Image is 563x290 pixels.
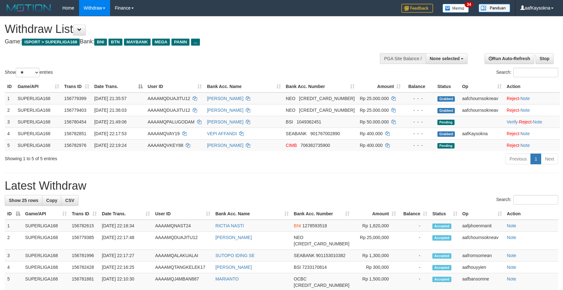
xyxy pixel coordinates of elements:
span: Rp 25.000.000 [360,96,389,101]
td: 156779385 [69,232,99,250]
td: SUPERLIGA168 [15,128,62,139]
span: BSI [286,119,293,124]
div: - - - [406,119,432,125]
span: Accepted [432,253,451,259]
td: · [504,92,560,104]
span: [DATE] 21:35:57 [94,96,127,101]
a: [PERSON_NAME] [207,119,243,124]
div: - - - [406,130,432,137]
td: Rp 1,820,000 [352,220,399,232]
td: aafhouyyien [460,262,504,273]
td: Rp 1,300,000 [352,250,399,262]
img: MOTION_logo.png [5,3,53,13]
td: [DATE] 22:18:34 [99,220,152,232]
a: Note [507,253,517,258]
a: Copy [42,195,61,206]
span: 156782851 [64,131,86,136]
th: Game/API: activate to sort column ascending [23,208,69,220]
img: Button%20Memo.svg [442,4,469,13]
td: SUPERLIGA168 [23,220,69,232]
span: Copy 5859457140486971 to clipboard [294,241,350,246]
span: PANIN [171,39,189,46]
td: 3 [5,116,15,128]
span: None selected [430,56,460,61]
span: 156779399 [64,96,86,101]
th: User ID: activate to sort column ascending [145,81,205,92]
span: ... [191,39,200,46]
span: Copy 5859457140486971 to clipboard [299,108,355,113]
span: CSV [65,198,74,203]
span: Rp 25.000.000 [360,108,389,113]
td: - [399,232,430,250]
a: Note [520,108,530,113]
span: SEABANK [294,253,315,258]
span: NEO [286,108,295,113]
a: RICTIA NASTI [215,223,244,228]
span: AAAAMQDUAJITU12 [148,108,190,113]
span: Copy 7233170814 to clipboard [302,265,327,270]
th: Game/API: activate to sort column ascending [15,81,62,92]
span: BSI [294,265,301,270]
a: Show 25 rows [5,195,42,206]
td: - [399,220,430,232]
td: SUPERLIGA168 [23,250,69,262]
td: aafchournsokneav [460,92,504,104]
span: OCBC [294,276,306,281]
a: [PERSON_NAME] [207,96,243,101]
span: Rp 400.000 [360,143,382,148]
th: Amount: activate to sort column ascending [352,208,399,220]
span: 34 [465,2,473,7]
span: CIMB [286,143,297,148]
th: Action [504,208,558,220]
span: AAAAMQPALUGODAM [148,119,195,124]
th: Balance: activate to sort column ascending [399,208,430,220]
a: Reject [507,143,519,148]
td: [DATE] 22:17:27 [99,250,152,262]
span: Grabbed [437,108,455,113]
th: User ID: activate to sort column ascending [152,208,213,220]
span: Rp 50.000.000 [360,119,389,124]
span: Copy 693816522488 to clipboard [294,283,350,288]
th: ID [5,81,15,92]
a: Verify [507,119,518,124]
a: Run Auto-Refresh [485,53,534,64]
div: - - - [406,107,432,113]
td: - [399,250,430,262]
td: AAAAMQDUAJITU12 [152,232,213,250]
span: MEGA [152,39,170,46]
span: Copy 1049362451 to clipboard [297,119,321,124]
td: SUPERLIGA168 [23,262,69,273]
a: Next [541,154,558,164]
td: SUPERLIGA168 [15,116,62,128]
th: Op: activate to sort column ascending [460,81,504,92]
td: aafphoenmanit [460,220,504,232]
span: BNI [294,223,301,228]
span: Copy 1278593518 to clipboard [302,223,327,228]
span: Show 25 rows [9,198,38,203]
td: 156782615 [69,220,99,232]
a: SUTOPO IDING SE [215,253,255,258]
a: 1 [530,154,541,164]
select: Showentries [16,68,40,77]
th: Trans ID: activate to sort column ascending [69,208,99,220]
td: 156781996 [69,250,99,262]
td: 2 [5,232,23,250]
span: Grabbed [437,131,455,137]
img: Feedback.jpg [401,4,433,13]
a: Note [520,143,530,148]
td: SUPERLIGA168 [15,139,62,151]
th: Balance [403,81,435,92]
th: ID: activate to sort column descending [5,208,23,220]
th: Amount: activate to sort column ascending [357,81,403,92]
span: BNI [94,39,107,46]
td: [DATE] 22:17:48 [99,232,152,250]
a: Reject [507,96,519,101]
th: Op: activate to sort column ascending [460,208,504,220]
a: Note [533,119,542,124]
td: Rp 300,000 [352,262,399,273]
div: PGA Site Balance / [380,53,425,64]
a: MARIANTO [215,276,239,281]
label: Search: [496,68,558,77]
img: panduan.png [479,4,510,12]
span: ISPORT > SUPERLIGA168 [22,39,80,46]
